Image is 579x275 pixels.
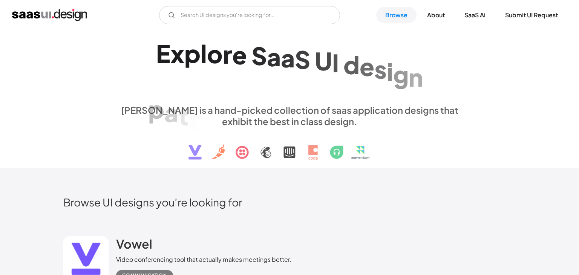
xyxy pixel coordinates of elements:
div: [PERSON_NAME] is a hand-picked collection of saas application designs that exhibit the best in cl... [116,104,463,127]
div: S [251,41,267,70]
div: x [170,39,184,68]
div: l [201,39,207,68]
div: E [156,39,170,68]
h2: Browse UI designs you’re looking for [63,196,516,209]
div: e [360,52,374,81]
div: d [343,50,360,79]
div: i [387,57,393,86]
div: I [332,48,339,77]
div: a [164,98,178,127]
div: e [232,40,247,69]
div: g [393,60,409,89]
div: n [409,63,423,92]
div: Video conferencing tool that actually makes meetings better. [116,255,291,264]
a: SaaS Ai [455,7,495,23]
div: t [178,101,188,130]
div: o [207,39,223,68]
div: p [184,39,201,68]
a: About [418,7,454,23]
h2: Vowel [116,236,152,251]
div: p [148,95,164,124]
a: Vowel [116,236,152,255]
div: t [188,105,199,134]
div: U [315,46,332,75]
div: s [374,55,387,84]
h1: Explore SaaS UI design patterns & interactions. [116,39,463,97]
a: home [12,9,87,21]
a: Browse [376,7,417,23]
div: S [295,45,310,74]
img: text, icon, saas logo [175,127,404,166]
div: r [223,40,232,69]
a: Submit UI Request [496,7,567,23]
div: a [281,43,295,72]
div: a [267,42,281,71]
form: Email Form [159,6,340,24]
input: Search UI designs you're looking for... [159,6,340,24]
